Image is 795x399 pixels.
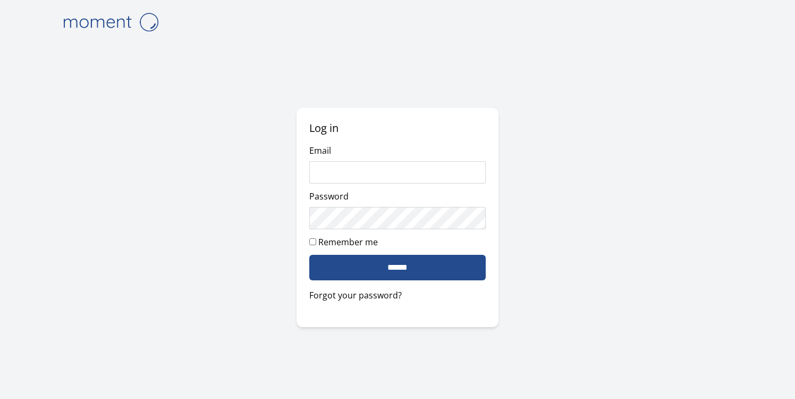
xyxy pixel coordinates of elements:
label: Email [309,145,331,156]
h2: Log in [309,121,486,136]
label: Password [309,190,349,202]
label: Remember me [318,236,378,248]
img: logo-4e3dc11c47720685a147b03b5a06dd966a58ff35d612b21f08c02c0306f2b779.png [57,9,164,36]
a: Forgot your password? [309,289,486,302]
